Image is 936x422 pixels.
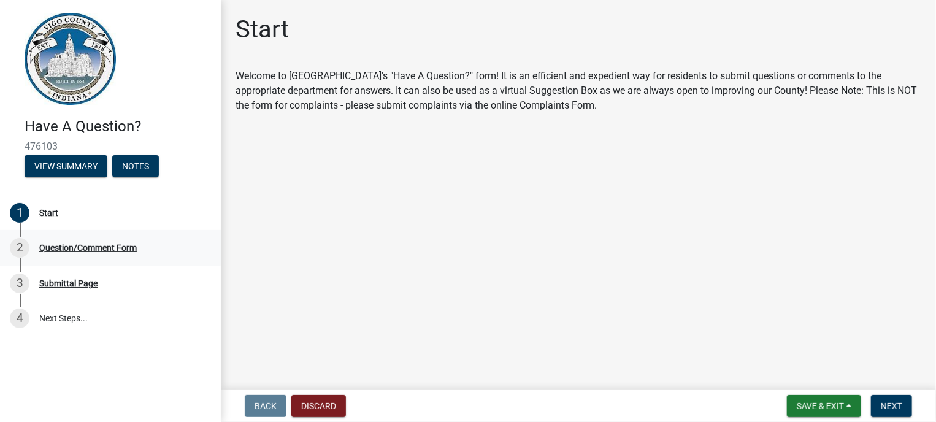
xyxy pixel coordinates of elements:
button: Discard [291,395,346,417]
img: Vigo County, Indiana [25,13,116,105]
button: Back [245,395,286,417]
button: Save & Exit [787,395,861,417]
div: 2 [10,238,29,258]
button: Notes [112,155,159,177]
span: Back [255,401,277,411]
div: Start [39,209,58,217]
wm-modal-confirm: Summary [25,162,107,172]
div: 1 [10,203,29,223]
h4: Have A Question? [25,118,211,136]
wm-modal-confirm: Notes [112,162,159,172]
div: Submittal Page [39,279,98,288]
button: View Summary [25,155,107,177]
div: Question/Comment Form [39,244,137,252]
h1: Start [236,15,289,44]
span: Save & Exit [797,401,844,411]
span: 476103 [25,140,196,152]
span: Next [881,401,902,411]
div: Welcome to [GEOGRAPHIC_DATA]'s "Have A Question?" form! It is an efficient and expedient way for ... [236,69,921,113]
div: 4 [10,309,29,328]
button: Next [871,395,912,417]
div: 3 [10,274,29,293]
